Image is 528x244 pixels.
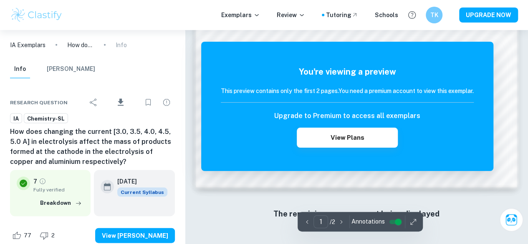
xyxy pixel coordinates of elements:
button: [PERSON_NAME] [47,60,95,78]
p: Review [277,10,305,20]
h6: Upgrade to Premium to access all exemplars [274,111,420,121]
img: Clastify logo [10,7,63,23]
span: Chemistry-SL [24,114,68,123]
span: 2 [47,231,59,239]
div: This exemplar is based on the current syllabus. Feel free to refer to it for inspiration/ideas wh... [117,187,167,196]
div: Share [85,94,102,111]
div: Bookmark [140,94,157,111]
span: 77 [19,231,36,239]
h6: This preview contains only the first 2 pages. You need a premium account to view this exemplar. [221,86,474,96]
div: Report issue [158,94,175,111]
span: Annotations [351,217,385,226]
p: Info [116,40,127,49]
span: Fully verified [33,186,84,193]
a: Chemistry-SL [24,113,68,123]
h5: You're viewing a preview [221,65,474,78]
span: Research question [10,98,68,106]
span: IA [10,114,22,123]
h6: TK [429,10,439,20]
button: Ask Clai [500,208,523,231]
span: Current Syllabus [117,187,167,196]
p: / 2 [330,217,335,226]
button: TK [426,7,442,23]
a: Grade fully verified [39,177,46,185]
button: UPGRADE NOW [459,8,518,23]
button: Help and Feedback [405,8,419,22]
button: Breakdown [38,196,84,209]
a: Tutoring [326,10,358,20]
div: Dislike [38,229,59,242]
button: View Plans [297,128,398,148]
h6: The remaining pages are not being displayed [213,208,500,219]
p: How does changing the current [3.0, 3.5, 4.0, 4.5, 5.0 A] in electrolysis affect the mass of prod... [67,40,94,49]
h6: How does changing the current [3.0, 3.5, 4.0, 4.5, 5.0 A] in electrolysis affect the mass of prod... [10,126,175,166]
div: Download [104,91,138,113]
a: IA Exemplars [10,40,45,49]
button: Info [10,60,30,78]
a: IA [10,113,22,123]
a: Schools [375,10,398,20]
div: Like [10,229,36,242]
button: View [PERSON_NAME] [95,228,175,243]
p: Exemplars [221,10,260,20]
p: 7 [33,176,37,186]
h6: [DATE] [117,176,161,186]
